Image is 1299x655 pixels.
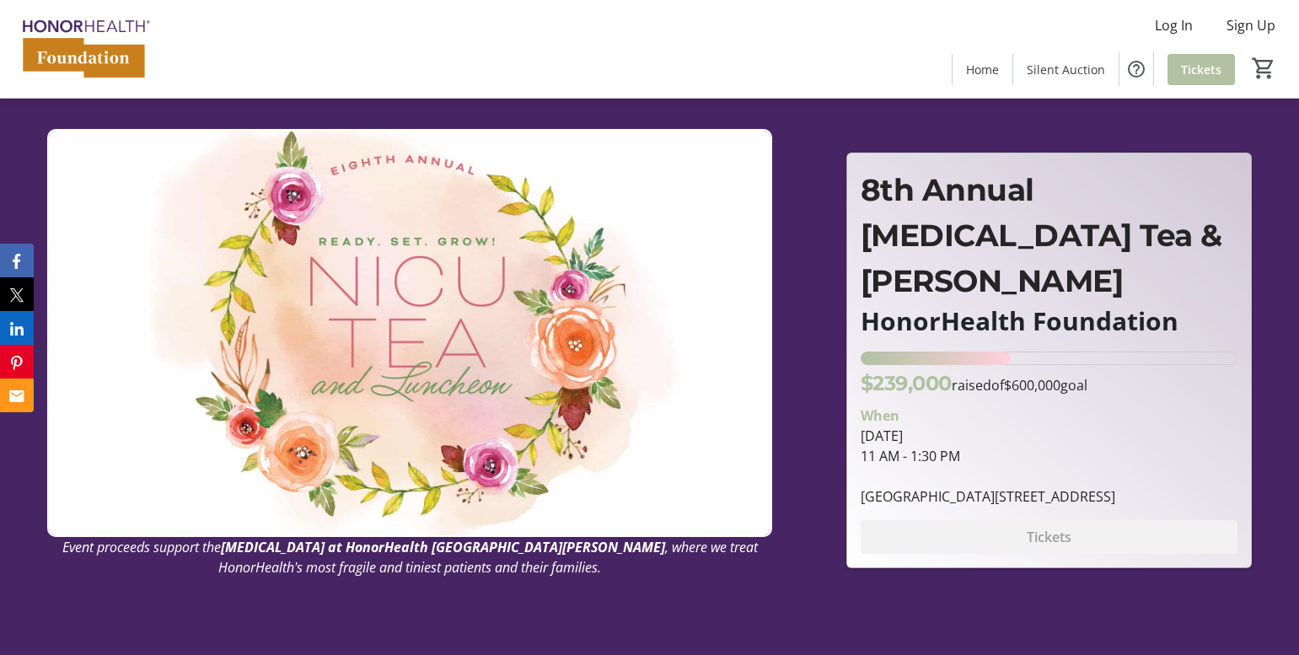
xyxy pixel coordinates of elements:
[1181,61,1221,78] span: Tickets
[10,7,160,91] img: HonorHealth Foundation's Logo
[861,405,899,426] div: When
[1248,53,1279,83] button: Cart
[1213,12,1289,39] button: Sign Up
[861,167,1238,212] p: 8th Annual
[861,352,1238,365] div: 39.83333333333333% of fundraising goal reached
[218,538,758,577] em: , where we treat HonorHealth's most fragile and tiniest patients and their families.
[861,212,1238,303] p: [MEDICAL_DATA] Tea & [PERSON_NAME]
[861,371,952,395] span: $239,000
[861,368,1087,399] p: raised of goal
[1004,376,1060,395] span: $600,000
[1227,15,1275,35] span: Sign Up
[966,61,999,78] span: Home
[953,54,1012,85] a: Home
[1155,15,1193,35] span: Log In
[1013,54,1119,85] a: Silent Auction
[221,538,665,556] em: [MEDICAL_DATA] at HonorHealth [GEOGRAPHIC_DATA][PERSON_NAME]
[1027,61,1105,78] span: Silent Auction
[47,129,773,537] img: Campaign CTA Media Photo
[1141,12,1206,39] button: Log In
[1167,54,1235,85] a: Tickets
[62,538,221,556] em: Event proceeds support the
[861,303,1178,338] strong: HonorHealth Foundation
[1119,52,1153,86] button: Help
[861,426,1238,507] div: [DATE] 11 AM - 1:30 PM [GEOGRAPHIC_DATA][STREET_ADDRESS]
